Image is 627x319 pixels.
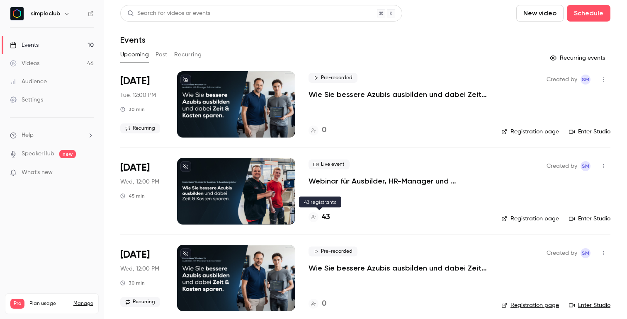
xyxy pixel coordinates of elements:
button: Upcoming [120,48,149,61]
span: Plan usage [29,300,68,307]
div: Settings [10,96,43,104]
span: Wed, 12:00 PM [120,265,159,273]
div: Videos [10,59,39,68]
button: Recurring events [546,51,610,65]
h1: Events [120,35,146,45]
span: Recurring [120,297,160,307]
iframe: Noticeable Trigger [84,169,94,176]
div: Sep 3 Wed, 11:00 AM (Europe/Paris) [120,158,164,224]
span: Pre-recorded [309,73,357,83]
h4: 0 [322,298,326,309]
button: Past [156,48,168,61]
a: Enter Studio [569,215,610,223]
span: Live event [309,159,350,169]
span: Wed, 12:00 PM [120,178,159,186]
button: Recurring [174,48,202,61]
span: simpleclub Marketing [581,248,591,258]
span: [DATE] [120,75,150,88]
span: sM [582,75,589,85]
span: Created by [547,248,577,258]
span: Help [22,131,34,140]
div: Audience [10,77,47,86]
img: simpleclub [10,7,24,20]
span: Created by [547,75,577,85]
span: new [59,150,76,158]
div: 30 min [120,106,145,113]
button: New video [516,5,564,22]
a: Wie Sie bessere Azubis ausbilden und dabei Zeit & Kosten sparen. (Dienstag, 11:00 Uhr) [309,89,488,99]
div: Search for videos or events [127,9,210,18]
a: Registration page [501,128,559,136]
a: SpeakerHub [22,150,54,158]
div: Sep 3 Wed, 11:00 AM (Europe/Berlin) [120,245,164,311]
a: Enter Studio [569,128,610,136]
span: Pro [10,299,24,309]
h4: 43 [322,212,330,223]
span: Tue, 12:00 PM [120,91,156,99]
h6: simpleclub [31,10,60,18]
div: 45 min [120,193,145,199]
span: simpleclub Marketing [581,75,591,85]
a: 0 [309,125,326,136]
span: simpleclub Marketing [581,161,591,171]
a: Enter Studio [569,301,610,309]
a: 0 [309,298,326,309]
a: Registration page [501,215,559,223]
span: Created by [547,161,577,171]
span: [DATE] [120,161,150,174]
button: Schedule [567,5,610,22]
li: help-dropdown-opener [10,131,94,140]
a: Manage [73,300,93,307]
a: Registration page [501,301,559,309]
span: What's new [22,168,53,177]
div: Sep 2 Tue, 11:00 AM (Europe/Berlin) [120,71,164,138]
span: Recurring [120,123,160,133]
h4: 0 [322,125,326,136]
div: Events [10,41,39,49]
span: sM [582,248,589,258]
a: Webinar für Ausbilder, HR-Manager und Entscheider: Wie Sie bessere Azubis ausbilden und dabei Zei... [309,176,488,186]
span: Pre-recorded [309,247,357,256]
span: sM [582,161,589,171]
div: 30 min [120,280,145,286]
a: 43 [309,212,330,223]
a: Wie Sie bessere Azubis ausbilden und dabei Zeit & Kosten sparen. (Mittwoch, 11:00 Uhr) [309,263,488,273]
span: [DATE] [120,248,150,261]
